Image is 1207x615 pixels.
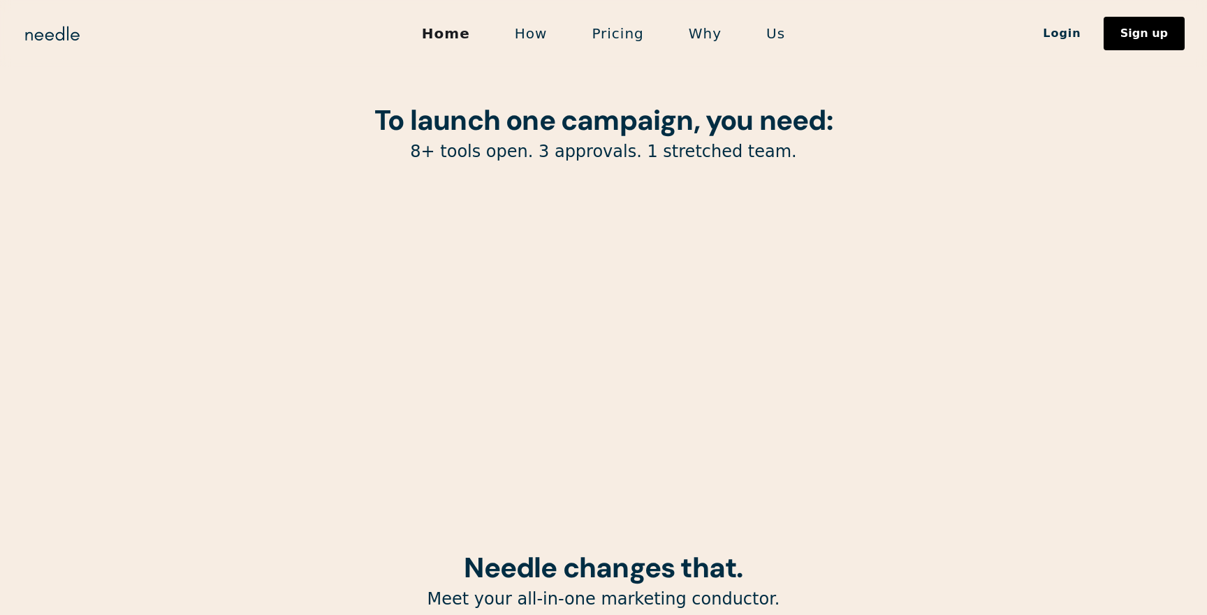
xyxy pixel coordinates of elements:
[492,19,570,48] a: How
[1021,22,1104,45] a: Login
[464,549,743,586] strong: Needle changes that.
[400,19,492,48] a: Home
[666,19,744,48] a: Why
[374,102,833,138] strong: To launch one campaign, you need:
[247,588,960,610] p: Meet your all-in-one marketing conductor.
[569,19,666,48] a: Pricing
[1104,17,1185,50] a: Sign up
[744,19,807,48] a: Us
[1120,28,1168,39] div: Sign up
[247,141,960,163] p: 8+ tools open. 3 approvals. 1 stretched team.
